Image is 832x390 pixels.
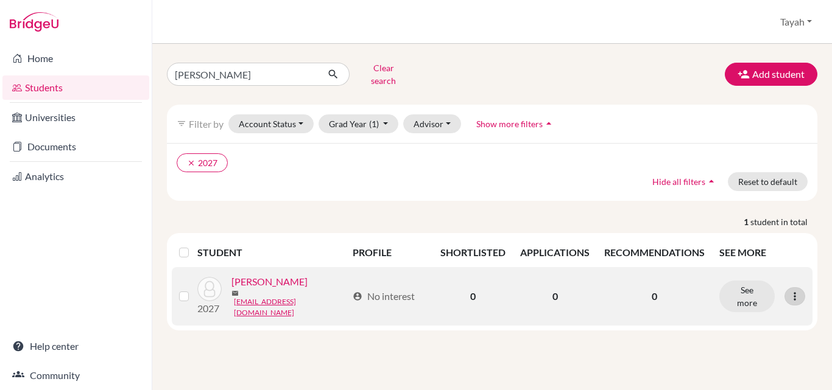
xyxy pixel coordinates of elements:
span: account_circle [353,291,362,301]
th: APPLICATIONS [513,238,597,267]
a: Documents [2,134,149,159]
a: Home [2,46,149,71]
th: SHORTLISTED [433,238,513,267]
th: RECOMMENDATIONS [597,238,712,267]
button: Account Status [228,114,314,133]
i: clear [187,159,196,167]
a: [EMAIL_ADDRESS][DOMAIN_NAME] [234,296,348,318]
strong: 1 [744,215,750,228]
div: No interest [353,289,415,304]
span: mail [231,290,239,297]
p: 2027 [197,301,222,316]
span: Hide all filters [652,176,705,187]
i: filter_list [177,119,186,128]
button: Show more filtersarrow_drop_up [466,114,565,133]
th: PROFILE [345,238,433,267]
button: See more [719,280,775,312]
th: SEE MORE [712,238,813,267]
a: Analytics [2,164,149,189]
input: Find student by name... [167,63,318,86]
a: Students [2,75,149,100]
button: Advisor [403,114,461,133]
button: Grad Year(1) [319,114,399,133]
th: STUDENT [197,238,346,267]
span: student in total [750,215,817,228]
p: 0 [604,289,705,304]
span: (1) [369,119,379,129]
a: Help center [2,334,149,358]
span: Filter by [189,118,224,130]
button: Add student [725,63,817,86]
button: clear2027 [177,153,228,172]
a: [PERSON_NAME] [231,274,308,289]
button: Hide all filtersarrow_drop_up [642,172,728,191]
a: Universities [2,105,149,130]
img: Bridge-U [10,12,58,32]
button: Reset to default [728,172,808,191]
button: Tayah [775,10,817,33]
i: arrow_drop_up [705,175,717,187]
i: arrow_drop_up [543,117,555,130]
img: Tung, Vivian [197,277,222,301]
a: Community [2,363,149,388]
button: Clear search [350,58,417,90]
span: Show more filters [476,119,543,129]
td: 0 [433,267,513,326]
td: 0 [513,267,597,326]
